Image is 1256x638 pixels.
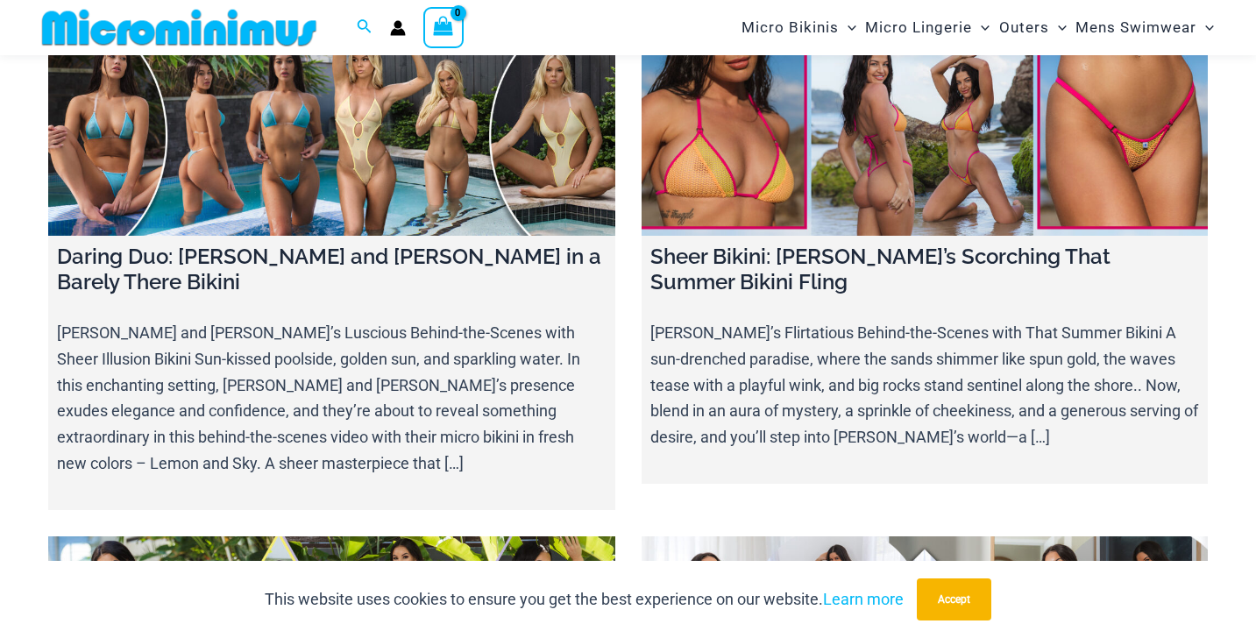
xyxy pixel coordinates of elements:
[57,245,607,295] h4: Daring Duo: [PERSON_NAME] and [PERSON_NAME] in a Barely There Bikini
[423,7,464,47] a: View Shopping Cart, empty
[917,578,991,620] button: Accept
[865,5,972,50] span: Micro Lingerie
[35,8,323,47] img: MM SHOP LOGO FLAT
[1075,5,1196,50] span: Mens Swimwear
[734,3,1221,53] nav: Site Navigation
[995,5,1071,50] a: OutersMenu ToggleMenu Toggle
[861,5,994,50] a: Micro LingerieMenu ToggleMenu Toggle
[1049,5,1067,50] span: Menu Toggle
[999,5,1049,50] span: Outers
[390,20,406,36] a: Account icon link
[972,5,990,50] span: Menu Toggle
[839,5,856,50] span: Menu Toggle
[650,320,1200,450] p: [PERSON_NAME]’s Flirtatious Behind-the-Scenes with That Summer Bikini A sun-drenched paradise, wh...
[57,320,607,476] p: [PERSON_NAME] and [PERSON_NAME]’s Luscious Behind-the-Scenes with Sheer Illusion Bikini Sun-kisse...
[650,245,1200,295] h4: Sheer Bikini: [PERSON_NAME]’s Scorching That Summer Bikini Fling
[1071,5,1218,50] a: Mens SwimwearMenu ToggleMenu Toggle
[265,586,904,613] p: This website uses cookies to ensure you get the best experience on our website.
[642,37,1209,236] a: Sheer Bikini: Amy’s Scorching That Summer Bikini Fling
[742,5,839,50] span: Micro Bikinis
[1196,5,1214,50] span: Menu Toggle
[823,590,904,608] a: Learn more
[48,37,615,236] a: Daring Duo: Lauren and Minki in a Barely There Bikini
[737,5,861,50] a: Micro BikinisMenu ToggleMenu Toggle
[357,17,373,39] a: Search icon link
